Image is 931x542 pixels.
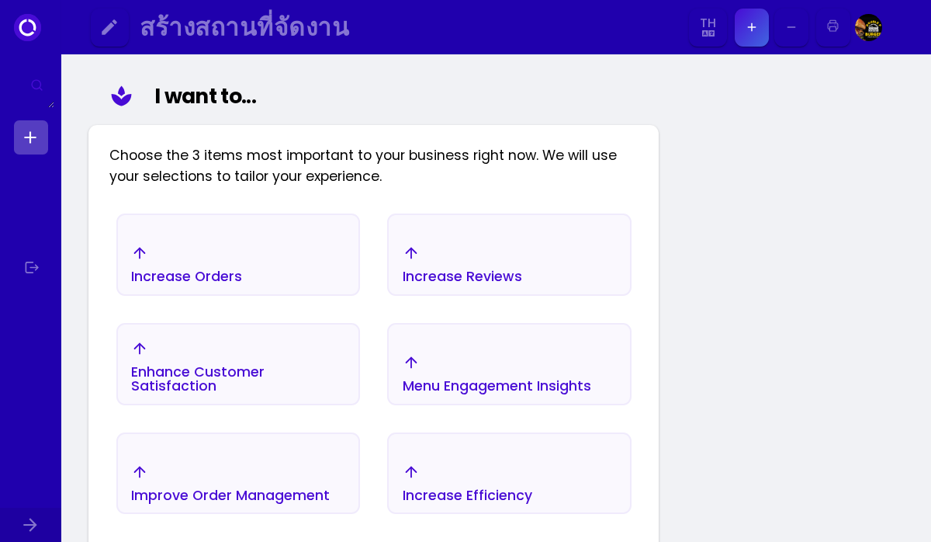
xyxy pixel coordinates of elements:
div: Increase Efficiency [403,489,532,503]
div: Enhance Customer Satisfaction [131,366,344,393]
div: Increase Reviews [403,270,522,284]
button: สร้างสถานที่จัดงาน [133,9,684,47]
button: Menu Engagement Insights [387,323,632,405]
div: Menu Engagement Insights [403,380,591,394]
div: I want to... [154,81,630,112]
button: Increase Reviews [387,214,632,296]
img: Image [855,14,882,41]
img: Image [888,14,915,41]
button: Increase Orders [116,214,361,296]
button: Enhance Customer Satisfaction [116,323,361,405]
button: Improve Order Management [116,433,361,515]
div: Improve Order Management [131,489,330,503]
button: Increase Efficiency [387,433,632,515]
div: Choose the 3 items most important to your business right now. We will use your selections to tail... [88,125,659,186]
div: สร้างสถานที่จัดงาน [140,18,666,37]
div: Increase Orders [131,270,242,284]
